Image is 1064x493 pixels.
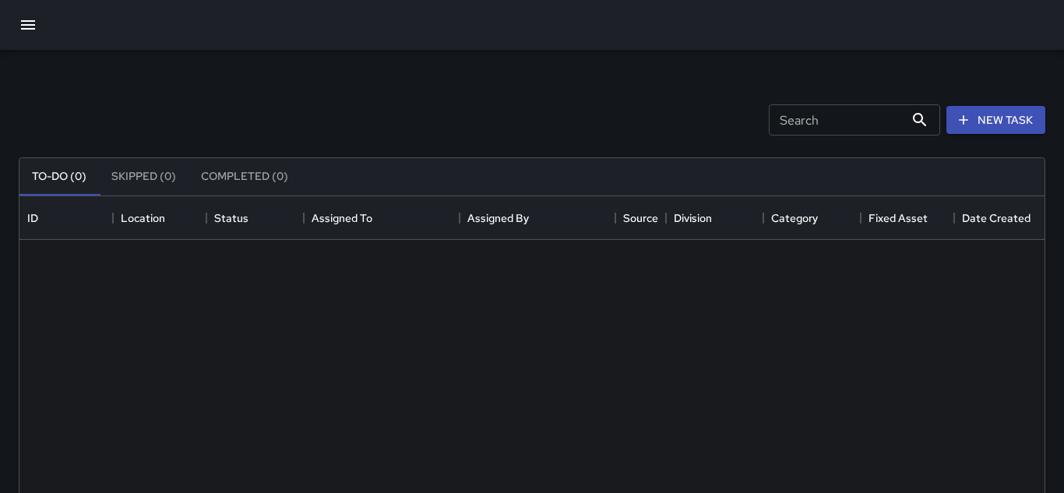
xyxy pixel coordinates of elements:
div: Fixed Asset [868,196,928,240]
div: Location [113,196,206,240]
button: To-Do (0) [19,158,99,195]
div: Status [214,196,248,240]
div: Division [674,196,712,240]
div: Category [763,196,861,240]
div: Assigned By [460,196,615,240]
div: Source [623,196,658,240]
div: Location [121,196,165,240]
div: Date Created [962,196,1031,240]
div: Status [206,196,304,240]
div: ID [27,196,38,240]
div: ID [19,196,113,240]
div: Assigned By [467,196,529,240]
button: Completed (0) [188,158,301,195]
div: Source [615,196,666,240]
div: Assigned To [304,196,460,240]
div: Fixed Asset [861,196,954,240]
div: Assigned To [312,196,372,240]
div: Division [666,196,763,240]
button: Skipped (0) [99,158,188,195]
button: New Task [946,106,1045,135]
div: Category [771,196,818,240]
